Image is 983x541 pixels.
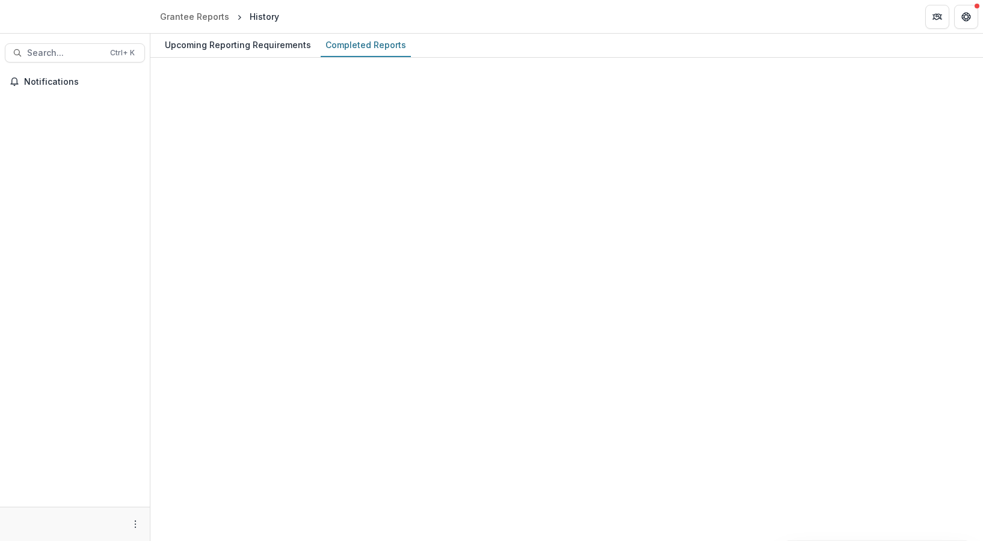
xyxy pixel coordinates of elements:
a: Completed Reports [321,34,411,57]
a: Upcoming Reporting Requirements [160,34,316,57]
button: Notifications [5,72,145,91]
button: Partners [925,5,949,29]
div: History [250,10,279,23]
span: Notifications [24,77,140,87]
button: Get Help [954,5,978,29]
button: More [128,517,143,531]
button: Search... [5,43,145,63]
div: Upcoming Reporting Requirements [160,36,316,53]
span: Search... [27,48,103,58]
div: Ctrl + K [108,46,137,60]
div: Grantee Reports [160,10,229,23]
nav: breadcrumb [155,8,284,25]
a: Grantee Reports [155,8,234,25]
div: Completed Reports [321,36,411,53]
